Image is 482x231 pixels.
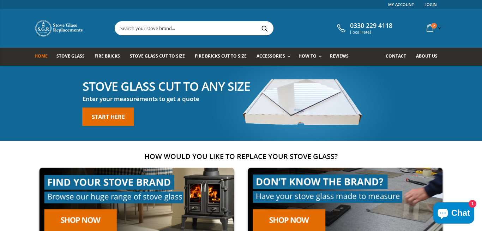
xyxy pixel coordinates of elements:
span: (local rate) [350,30,392,35]
input: Search your stove brand... [115,22,352,35]
span: 2 [431,23,437,29]
a: About us [416,48,443,66]
span: 0330 229 4118 [350,22,392,30]
a: Stove Glass [56,48,90,66]
span: Fire Bricks [95,53,120,59]
span: Accessories [257,53,285,59]
a: Stove Glass Cut To Size [130,48,190,66]
span: Home [35,53,48,59]
a: Fire Bricks Cut To Size [195,48,252,66]
span: Reviews [330,53,349,59]
a: Accessories [257,48,294,66]
span: Contact [386,53,406,59]
span: Stove Glass [56,53,85,59]
span: About us [416,53,438,59]
a: How To [299,48,325,66]
inbox-online-store-chat: Shopify online store chat [431,202,476,225]
a: 2 [424,21,443,35]
a: Start here [83,107,134,126]
a: Home [35,48,53,66]
a: Reviews [330,48,354,66]
h3: Enter your measurements to get a quote [83,95,250,103]
span: How To [299,53,317,59]
span: Fire Bricks Cut To Size [195,53,247,59]
a: 0330 229 4118 (local rate) [335,22,392,35]
h2: How would you like to replace your stove glass? [35,152,447,161]
h2: Stove glass cut to any size [83,80,250,92]
span: Stove Glass Cut To Size [130,53,185,59]
a: Fire Bricks [95,48,125,66]
button: Search [257,22,272,35]
a: Contact [386,48,411,66]
img: Stove Glass Replacement [35,19,84,37]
